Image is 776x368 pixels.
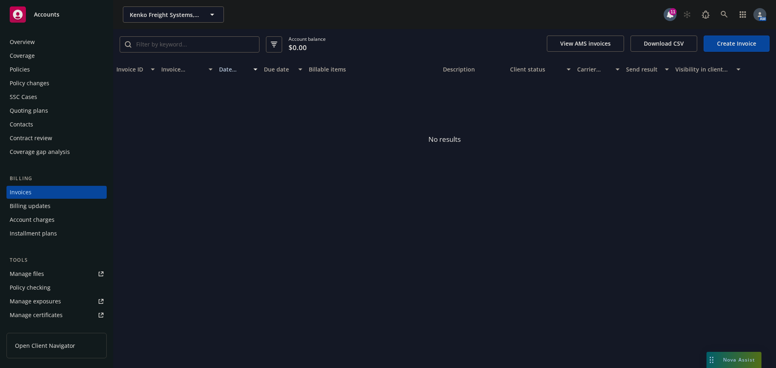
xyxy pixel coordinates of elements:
[10,145,70,158] div: Coverage gap analysis
[716,6,732,23] a: Search
[10,77,49,90] div: Policy changes
[6,267,107,280] a: Manage files
[675,65,732,74] div: Visibility in client dash
[34,11,59,18] span: Accounts
[10,36,35,48] div: Overview
[10,186,32,199] div: Invoices
[6,63,107,76] a: Policies
[6,256,107,264] div: Tools
[10,200,51,212] div: Billing updates
[6,49,107,62] a: Coverage
[6,309,107,322] a: Manage certificates
[10,213,55,226] div: Account charges
[289,42,307,53] span: $0.00
[698,6,714,23] a: Report a Bug
[306,60,440,79] button: Billable items
[10,281,51,294] div: Policy checking
[6,90,107,103] a: SSC Cases
[10,118,33,131] div: Contacts
[547,36,624,52] button: View AMS invoices
[130,11,200,19] span: Kenko Freight Systems, Inc.
[510,65,562,74] div: Client status
[113,79,776,200] span: No results
[6,77,107,90] a: Policy changes
[623,60,672,79] button: Send result
[264,65,293,74] div: Due date
[6,322,107,335] a: Manage claims
[123,6,224,23] button: Kenko Freight Systems, Inc.
[679,6,695,23] a: Start snowing
[669,8,677,15] div: 11
[6,132,107,145] a: Contract review
[440,60,507,79] button: Description
[10,227,57,240] div: Installment plans
[158,60,216,79] button: Invoice amount
[10,295,61,308] div: Manage exposures
[706,352,717,368] div: Drag to move
[10,309,63,322] div: Manage certificates
[161,65,204,74] div: Invoice amount
[577,65,611,74] div: Carrier status
[10,63,30,76] div: Policies
[6,104,107,117] a: Quoting plans
[6,145,107,158] a: Coverage gap analysis
[116,65,146,74] div: Invoice ID
[10,132,52,145] div: Contract review
[6,118,107,131] a: Contacts
[15,341,75,350] span: Open Client Navigator
[6,36,107,48] a: Overview
[6,186,107,199] a: Invoices
[574,60,623,79] button: Carrier status
[706,352,761,368] button: Nova Assist
[6,200,107,212] a: Billing updates
[6,227,107,240] a: Installment plans
[289,36,326,53] span: Account balance
[704,36,770,52] a: Create Invoice
[6,281,107,294] a: Policy checking
[672,60,744,79] button: Visibility in client dash
[6,295,107,308] a: Manage exposures
[630,36,697,52] button: Download CSV
[443,65,504,74] div: Description
[6,3,107,26] a: Accounts
[723,356,755,363] span: Nova Assist
[507,60,574,79] button: Client status
[131,37,259,52] input: Filter by keyword...
[10,104,48,117] div: Quoting plans
[10,49,35,62] div: Coverage
[6,213,107,226] a: Account charges
[113,60,158,79] button: Invoice ID
[735,6,751,23] a: Switch app
[6,175,107,183] div: Billing
[10,267,44,280] div: Manage files
[216,60,261,79] button: Date issued
[219,65,249,74] div: Date issued
[10,90,37,103] div: SSC Cases
[125,41,131,48] svg: Search
[10,322,51,335] div: Manage claims
[261,60,306,79] button: Due date
[626,65,660,74] div: Send result
[309,65,436,74] div: Billable items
